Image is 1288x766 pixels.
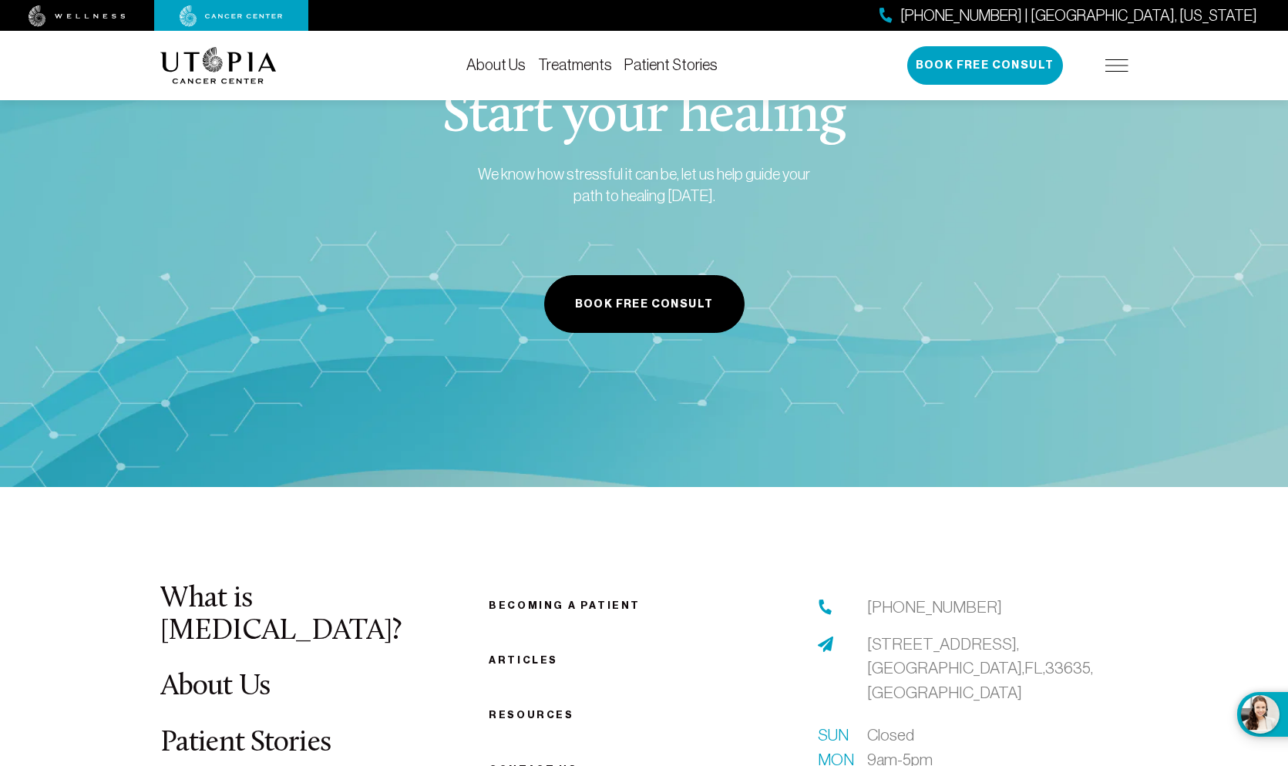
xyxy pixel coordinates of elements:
[818,600,833,615] img: phone
[476,163,812,208] p: We know how stressful it can be, let us help guide your path to healing [DATE].
[867,595,1002,620] a: [PHONE_NUMBER]
[160,584,402,647] a: What is [MEDICAL_DATA]?
[407,89,882,145] h3: Start your healing
[180,5,283,27] img: cancer center
[879,5,1257,27] a: [PHONE_NUMBER] | [GEOGRAPHIC_DATA], [US_STATE]
[160,47,277,84] img: logo
[867,723,914,748] span: Closed
[1105,59,1128,72] img: icon-hamburger
[466,56,526,73] a: About Us
[818,637,833,652] img: address
[867,632,1128,705] a: [STREET_ADDRESS],[GEOGRAPHIC_DATA],FL,33635,[GEOGRAPHIC_DATA]
[900,5,1257,27] span: [PHONE_NUMBER] | [GEOGRAPHIC_DATA], [US_STATE]
[160,728,331,758] a: Patient Stories
[818,723,849,748] span: Sun
[489,600,641,611] a: Becoming a patient
[624,56,718,73] a: Patient Stories
[29,5,126,27] img: wellness
[489,709,573,721] a: Resources
[489,654,558,666] a: Articles
[544,275,745,333] button: Book Free Consult
[867,635,1093,701] span: [STREET_ADDRESS], [GEOGRAPHIC_DATA], FL, 33635, [GEOGRAPHIC_DATA]
[538,56,612,73] a: Treatments
[160,672,271,702] a: About Us
[907,46,1063,85] button: Book Free Consult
